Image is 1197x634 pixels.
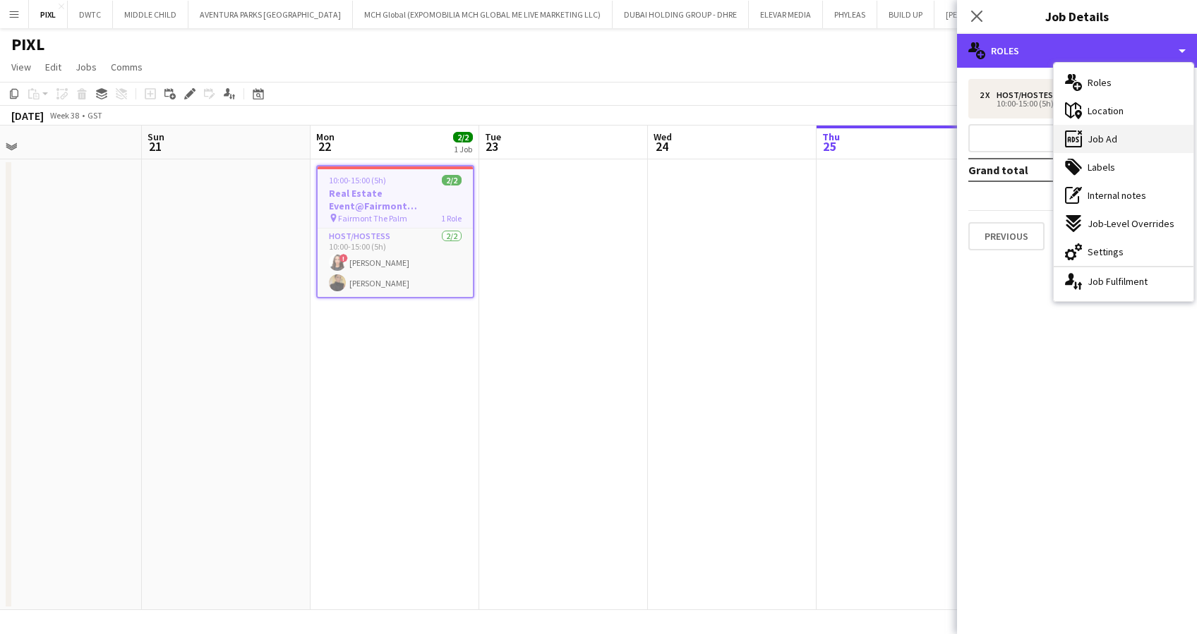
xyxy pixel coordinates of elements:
div: 2 x [980,90,997,100]
span: Roles [1088,76,1112,89]
span: Sun [148,130,164,143]
span: Job Ad [1088,133,1117,145]
button: Add role [968,124,1186,152]
h1: PIXL [11,34,44,55]
div: Roles [957,34,1197,68]
span: Fairmont The Palm [338,213,407,224]
a: Comms [105,58,148,76]
span: 2/2 [453,132,473,142]
app-job-card: 10:00-15:00 (5h)2/2Real Estate Event@Fairmont [GEOGRAPHIC_DATA] Fairmont The Palm1 RoleHost/Hoste... [316,165,474,298]
button: BUILD UP [877,1,934,28]
a: View [6,58,37,76]
span: Labels [1088,161,1115,173]
button: ELEVAR MEDIA [749,1,823,28]
button: MIDDLE CHILD [113,1,188,28]
span: Tue [485,130,501,143]
span: Settings [1088,245,1124,258]
app-card-role: Host/Hostess2/210:00-15:00 (5h)![PERSON_NAME][PERSON_NAME] [318,228,473,297]
a: Edit [40,58,67,76]
span: 23 [483,138,501,154]
span: Location [1088,104,1124,117]
span: 24 [651,138,672,154]
span: 10:00-15:00 (5h) [329,175,386,185]
div: Job Fulfilment [1054,267,1193,295]
h3: Real Estate Event@Fairmont [GEOGRAPHIC_DATA] [318,187,473,212]
div: Host/Hostess [997,90,1064,100]
button: DWTC [68,1,113,28]
button: MCH Global (EXPOMOBILIA MCH GLOBAL ME LIVE MARKETING LLC) [353,1,613,28]
span: ! [339,254,348,262]
span: Mon [316,130,335,143]
span: Thu [822,130,840,143]
span: 25 [820,138,840,154]
h3: Job Details [957,7,1197,25]
span: Job-Level Overrides [1088,217,1174,230]
span: 1 Role [441,213,462,224]
button: [PERSON_NAME] [934,1,1018,28]
div: [DATE] [11,109,44,123]
span: Wed [654,130,672,143]
div: GST [88,110,102,121]
span: Edit [45,61,61,73]
td: Grand total [968,159,1097,181]
button: Previous [968,222,1045,250]
button: DUBAI HOLDING GROUP - DHRE [613,1,749,28]
span: 21 [145,138,164,154]
div: 10:00-15:00 (5h) [980,100,1160,107]
button: PHYLEAS [823,1,877,28]
span: View [11,61,31,73]
span: Week 38 [47,110,82,121]
span: Comms [111,61,143,73]
span: 2/2 [442,175,462,185]
button: AVENTURA PARKS [GEOGRAPHIC_DATA] [188,1,353,28]
a: Jobs [70,58,102,76]
span: Jobs [76,61,97,73]
span: 22 [314,138,335,154]
button: PIXL [29,1,68,28]
span: Internal notes [1088,189,1146,202]
div: 1 Job [454,144,472,154]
